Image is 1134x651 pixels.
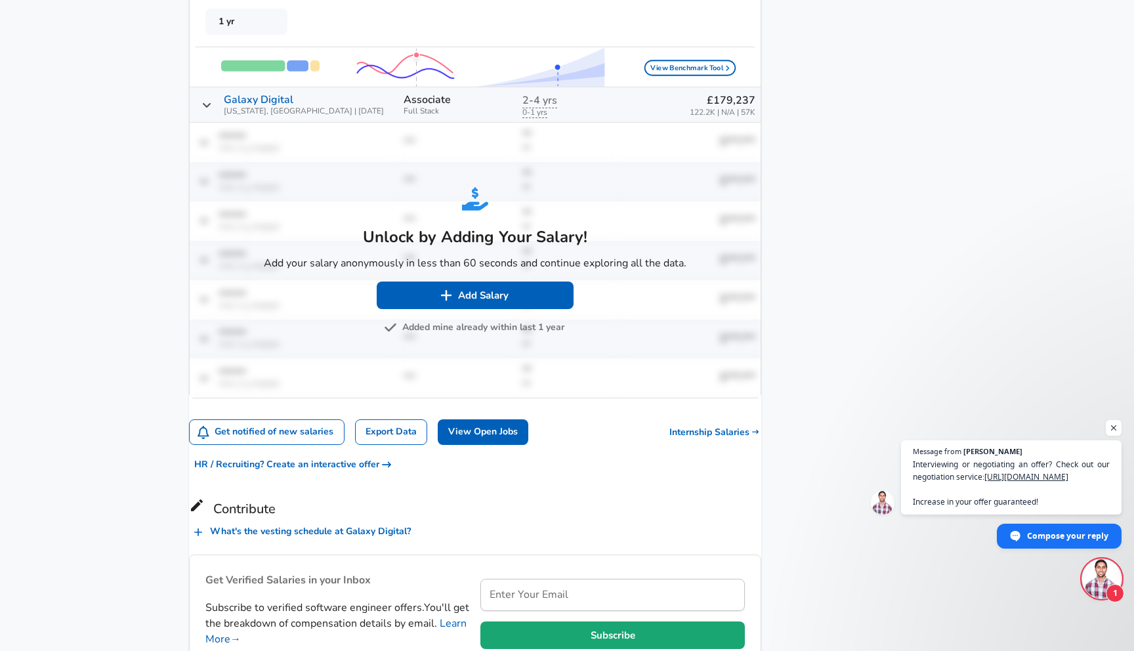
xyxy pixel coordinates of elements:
a: Internship Salaries [669,426,762,439]
h5: Unlock by Adding Your Salary! [264,226,686,247]
span: [US_STATE], [GEOGRAPHIC_DATA] | [DATE] [224,107,384,115]
span: years at company for this data point is hidden until there are more submissions. Submit your sala... [522,93,557,108]
img: Salary distribution by compensation components [221,60,320,71]
span: 1 [1106,584,1124,602]
button: Add Salary [377,282,574,309]
h6: Contribute [189,497,761,520]
span: HR / Recruiting? Create an interactive offer [194,457,391,473]
span: View Benchmark Tool [650,62,730,74]
button: What's the vesting schedule at Galaxy Digital? [189,520,416,544]
img: Salary trend lines [477,47,605,87]
span: years of experience for this data point is hidden until there are more submissions. Submit your s... [522,107,547,118]
button: Subscribe [480,621,745,649]
button: View Benchmark Tool [644,60,736,75]
img: svg+xml;base64,PHN2ZyB4bWxucz0iaHR0cDovL3d3dy53My5vcmcvMjAwMC9zdmciIGZpbGw9IiNmZmZmZmYiIHZpZXdCb3... [440,289,453,302]
button: Get notified of new salaries [190,420,344,444]
h6: Get Verified Salaries in your Inbox [205,571,470,589]
img: Salary trends in a graph [356,49,455,87]
span: Full Stack [404,107,513,115]
button: Added mine already within last 1 year [387,320,564,336]
p: Galaxy Digital [224,94,293,106]
a: Export Data [355,419,427,445]
p: Subscribe to verified offers . You'll get the breakdown of compensation details by email. [205,600,470,647]
span: 122.2K | N/A | 57K [690,108,755,117]
span: Software Engineer [305,600,392,615]
p: £179,237 [690,93,755,108]
span: Compose your reply [1027,524,1108,547]
div: Open chat [1082,559,1122,598]
span: 1 yr [205,9,287,35]
img: svg+xml;base64,PHN2ZyB4bWxucz0iaHR0cDovL3d3dy53My5vcmcvMjAwMC9zdmciIGZpbGw9IiM3NTc1NzUiIHZpZXdCb3... [384,321,397,334]
p: Associate [404,94,451,106]
p: Add your salary anonymously in less than 60 seconds and continue exploring all the data. [264,255,686,271]
a: View Open Jobs [438,419,528,445]
span: Message from [913,448,961,455]
a: Learn More→ [205,616,467,646]
img: svg+xml;base64,PHN2ZyB4bWxucz0iaHR0cDovL3d3dy53My5vcmcvMjAwMC9zdmciIGZpbGw9IiMyNjhERUMiIHZpZXdCb3... [462,186,488,212]
span: [PERSON_NAME] [963,448,1022,455]
span: Interviewing or negotiating an offer? Check out our negotiation service: Increase in your offer g... [913,458,1110,508]
button: HR / Recruiting? Create an interactive offer [189,453,396,477]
